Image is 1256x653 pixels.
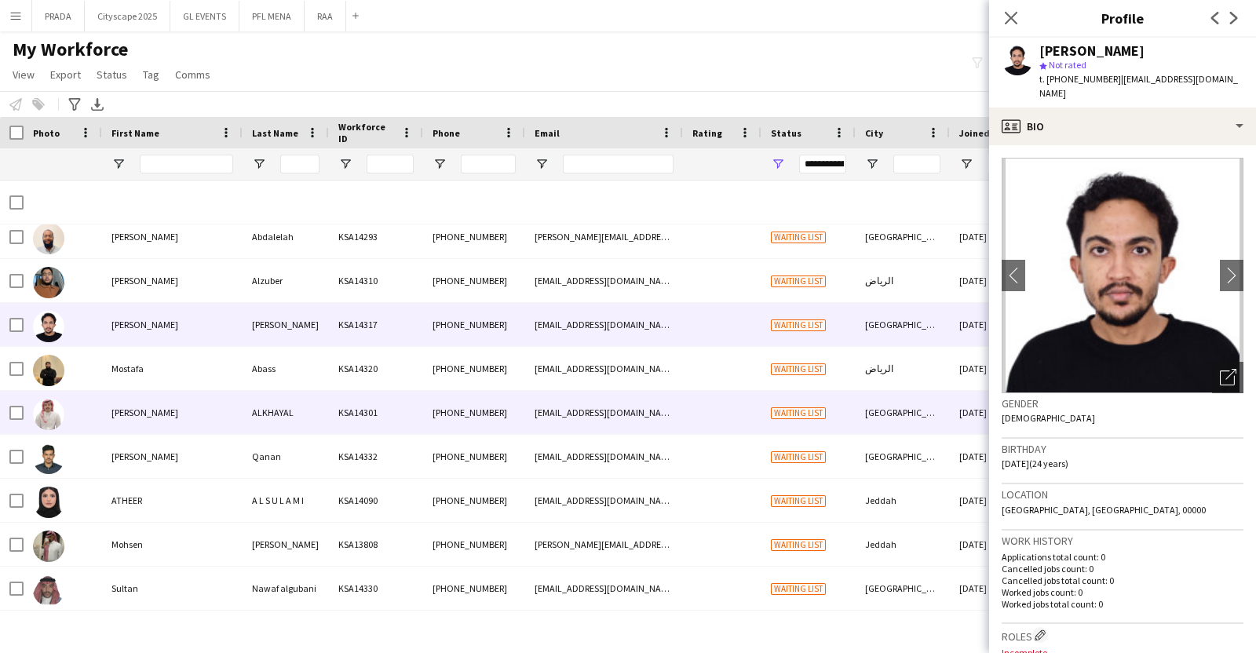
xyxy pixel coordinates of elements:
[525,391,683,434] div: [EMAIL_ADDRESS][DOMAIN_NAME]
[111,157,126,171] button: Open Filter Menu
[950,435,1044,478] div: [DATE]
[856,347,950,390] div: الرياض
[97,67,127,82] span: Status
[1049,59,1086,71] span: Not rated
[771,127,801,139] span: Status
[423,435,525,478] div: [PHONE_NUMBER]
[33,355,64,386] img: Mostafa Abass
[6,64,41,85] a: View
[243,435,329,478] div: Qanan
[329,567,423,610] div: KSA14330
[771,157,785,171] button: Open Filter Menu
[1002,627,1243,644] h3: Roles
[423,567,525,610] div: [PHONE_NUMBER]
[102,479,243,522] div: ATHEER
[329,523,423,566] div: KSA13808
[433,157,447,171] button: Open Filter Menu
[771,583,826,595] span: Waiting list
[525,435,683,478] div: [EMAIL_ADDRESS][DOMAIN_NAME]
[1002,598,1243,610] p: Worked jobs total count: 0
[33,127,60,139] span: Photo
[950,391,1044,434] div: [DATE]
[85,1,170,31] button: Cityscape 2025
[33,399,64,430] img: Omar ALKHAYAL
[771,275,826,287] span: Waiting list
[33,575,64,606] img: Sultan Nawaf algubani
[950,215,1044,258] div: [DATE]
[50,67,81,82] span: Export
[338,157,352,171] button: Open Filter Menu
[423,259,525,302] div: [PHONE_NUMBER]
[1002,586,1243,598] p: Worked jobs count: 0
[771,407,826,419] span: Waiting list
[989,8,1256,28] h3: Profile
[1002,504,1206,516] span: [GEOGRAPHIC_DATA], [GEOGRAPHIC_DATA], 00000
[950,347,1044,390] div: [DATE]
[252,157,266,171] button: Open Filter Menu
[1002,575,1243,586] p: Cancelled jobs total count: 0
[535,127,560,139] span: Email
[423,523,525,566] div: [PHONE_NUMBER]
[525,567,683,610] div: [EMAIL_ADDRESS][DOMAIN_NAME]
[1002,551,1243,563] p: Applications total count: 0
[329,259,423,302] div: KSA14310
[367,155,414,173] input: Workforce ID Filter Input
[856,259,950,302] div: الرياض
[771,319,826,331] span: Waiting list
[893,155,940,173] input: City Filter Input
[170,1,239,31] button: GL EVENTS
[102,391,243,434] div: [PERSON_NAME]
[243,303,329,346] div: [PERSON_NAME]
[950,523,1044,566] div: [DATE]
[433,127,460,139] span: Phone
[65,95,84,114] app-action-btn: Advanced filters
[102,567,243,610] div: Sultan
[1002,534,1243,548] h3: Work history
[44,64,87,85] a: Export
[102,215,243,258] div: [PERSON_NAME]
[950,303,1044,346] div: [DATE]
[252,127,298,139] span: Last Name
[856,523,950,566] div: Jeddah
[959,157,973,171] button: Open Filter Menu
[329,215,423,258] div: KSA14293
[243,215,329,258] div: Abdalelah
[423,391,525,434] div: [PHONE_NUMBER]
[13,67,35,82] span: View
[563,155,674,173] input: Email Filter Input
[525,215,683,258] div: [PERSON_NAME][EMAIL_ADDRESS][DOMAIN_NAME]
[143,67,159,82] span: Tag
[1002,442,1243,456] h3: Birthday
[102,347,243,390] div: Mostafa
[525,303,683,346] div: [EMAIL_ADDRESS][DOMAIN_NAME]
[338,121,395,144] span: Workforce ID
[280,155,319,173] input: Last Name Filter Input
[959,127,990,139] span: Joined
[1212,362,1243,393] div: Open photos pop-in
[1002,396,1243,410] h3: Gender
[1002,458,1068,469] span: [DATE] (24 years)
[1002,158,1243,393] img: Crew avatar or photo
[950,259,1044,302] div: [DATE]
[243,347,329,390] div: Abass
[329,303,423,346] div: KSA14317
[137,64,166,85] a: Tag
[33,531,64,562] img: Mohsen Mohsen alamoudi
[33,487,64,518] img: ATHEER A L S U L A M I
[1002,563,1243,575] p: Cancelled jobs count: 0
[461,155,516,173] input: Phone Filter Input
[865,127,883,139] span: City
[1039,44,1145,58] div: [PERSON_NAME]
[102,259,243,302] div: [PERSON_NAME]
[33,443,64,474] img: Abdulrahman Qanan
[329,479,423,522] div: KSA14090
[90,64,133,85] a: Status
[950,479,1044,522] div: [DATE]
[329,347,423,390] div: KSA14320
[423,215,525,258] div: [PHONE_NUMBER]
[525,347,683,390] div: [EMAIL_ADDRESS][DOMAIN_NAME]
[169,64,217,85] a: Comms
[33,223,64,254] img: Ahmed Abdalelah
[329,435,423,478] div: KSA14332
[243,523,329,566] div: [PERSON_NAME]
